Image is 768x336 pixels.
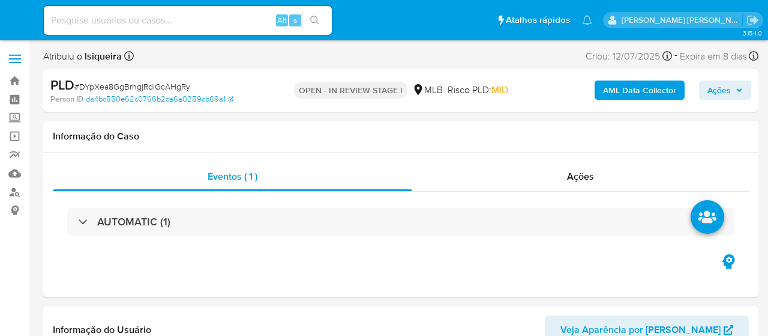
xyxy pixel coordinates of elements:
[302,12,327,29] button: search-icon
[506,14,570,26] span: Atalhos rápidos
[746,14,759,26] a: Sair
[448,84,508,97] span: Risco PLD:
[699,81,751,100] button: Ações
[43,50,122,63] span: Atribuiu o
[412,84,443,97] div: MLB
[67,208,734,236] div: AUTOMATIC (1)
[44,13,332,28] input: Pesquise usuários ou casos...
[707,81,731,100] span: Ações
[582,15,592,25] a: Notificações
[680,50,747,63] span: Expira em 8 dias
[97,215,170,228] h3: AUTOMATIC (1)
[208,170,257,183] span: Eventos ( 1 )
[294,82,407,99] p: OPEN - IN REVIEW STAGE I
[50,75,74,94] b: PLD
[50,94,83,105] b: Person ID
[82,49,122,63] b: lsiqueira
[603,81,676,100] b: AML Data Collector
[86,94,233,105] a: da4bc550e62c0766b2ca6a0259cb69a1
[53,130,749,142] h1: Informação do Caso
[567,170,594,183] span: Ações
[277,14,287,26] span: Alt
[595,81,685,100] button: AML Data Collector
[622,14,743,26] p: leticia.siqueira@mercadolivre.com
[586,48,672,64] div: Criou: 12/07/2025
[491,83,508,97] span: MID
[74,81,190,93] span: # DYpXea8GgBrhgjRdiGcAHgRy
[293,14,297,26] span: s
[674,48,677,64] span: -
[53,324,151,336] h1: Informação do Usuário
